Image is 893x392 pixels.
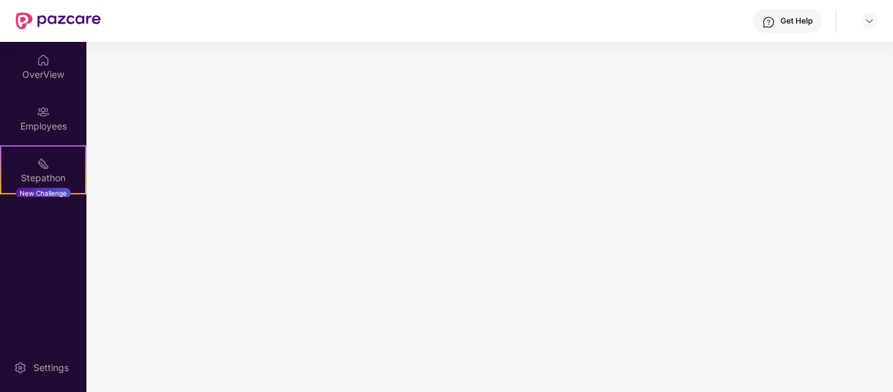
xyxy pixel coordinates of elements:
[1,171,85,185] div: Stepathon
[29,361,73,374] div: Settings
[16,12,101,29] img: New Pazcare Logo
[14,361,27,374] img: svg+xml;base64,PHN2ZyBpZD0iU2V0dGluZy0yMHgyMCIgeG1sbnM9Imh0dHA6Ly93d3cudzMub3JnLzIwMDAvc3ZnIiB3aW...
[37,157,50,170] img: svg+xml;base64,PHN2ZyB4bWxucz0iaHR0cDovL3d3dy53My5vcmcvMjAwMC9zdmciIHdpZHRoPSIyMSIgaGVpZ2h0PSIyMC...
[780,16,812,26] div: Get Help
[16,188,71,198] div: New Challenge
[37,105,50,118] img: svg+xml;base64,PHN2ZyBpZD0iRW1wbG95ZWVzIiB4bWxucz0iaHR0cDovL3d3dy53My5vcmcvMjAwMC9zdmciIHdpZHRoPS...
[864,16,875,26] img: svg+xml;base64,PHN2ZyBpZD0iRHJvcGRvd24tMzJ4MzIiIHhtbG5zPSJodHRwOi8vd3d3LnczLm9yZy8yMDAwL3N2ZyIgd2...
[37,54,50,67] img: svg+xml;base64,PHN2ZyBpZD0iSG9tZSIgeG1sbnM9Imh0dHA6Ly93d3cudzMub3JnLzIwMDAvc3ZnIiB3aWR0aD0iMjAiIG...
[762,16,775,29] img: svg+xml;base64,PHN2ZyBpZD0iSGVscC0zMngzMiIgeG1sbnM9Imh0dHA6Ly93d3cudzMub3JnLzIwMDAvc3ZnIiB3aWR0aD...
